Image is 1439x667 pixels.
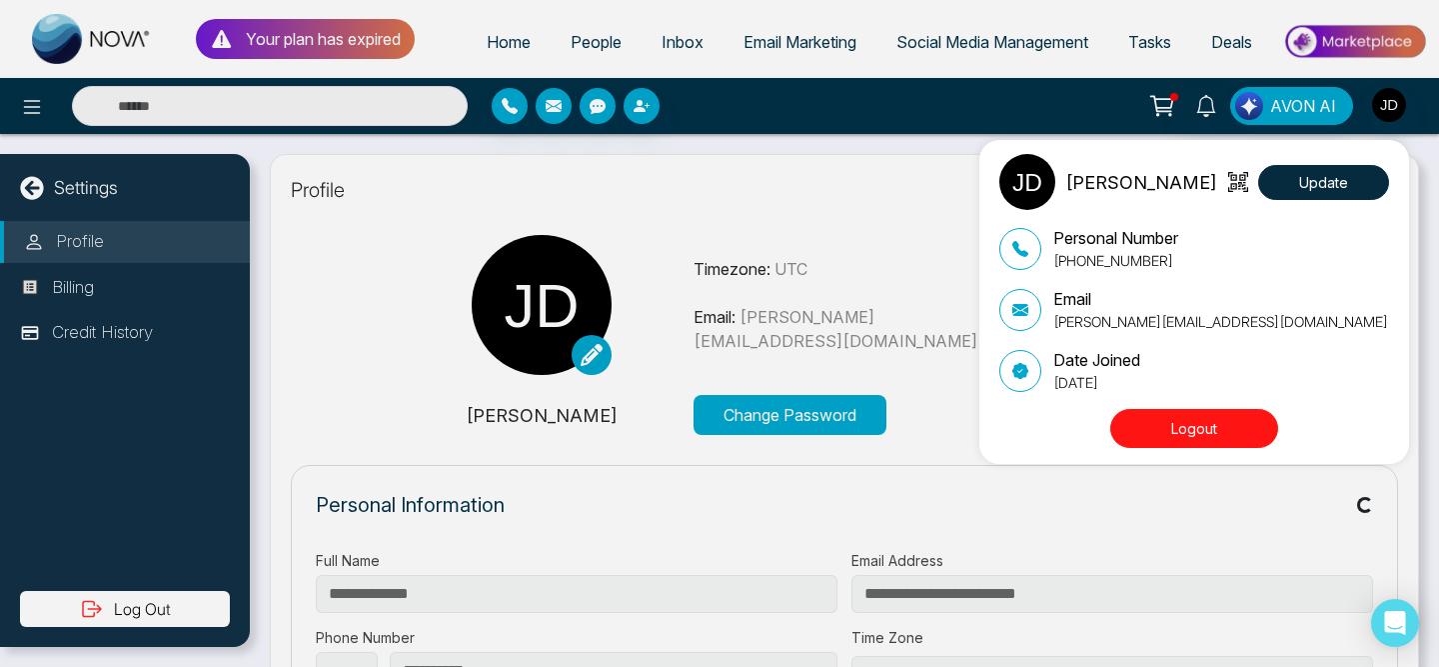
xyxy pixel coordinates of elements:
[1053,372,1140,393] p: [DATE]
[1110,409,1278,448] button: Logout
[1053,348,1140,372] p: Date Joined
[1053,250,1178,271] p: [PHONE_NUMBER]
[1053,287,1388,311] p: Email
[1053,311,1388,332] p: [PERSON_NAME][EMAIL_ADDRESS][DOMAIN_NAME]
[1053,226,1178,250] p: Personal Number
[1371,599,1419,647] div: Open Intercom Messenger
[1258,165,1389,200] button: Update
[1065,169,1217,196] p: [PERSON_NAME]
